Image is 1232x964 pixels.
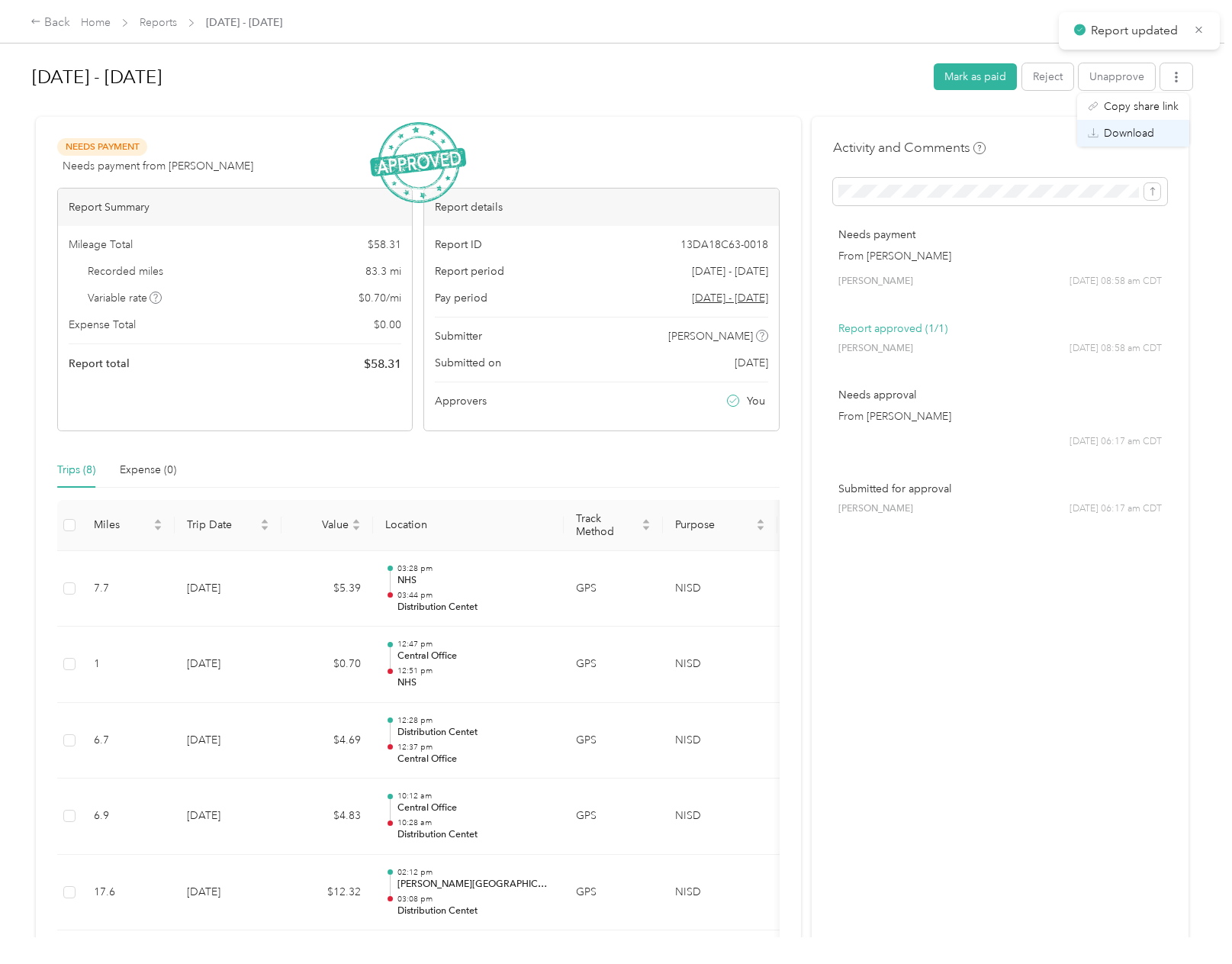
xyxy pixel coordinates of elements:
span: You [747,393,765,409]
span: Approvers [435,393,487,409]
span: Go to pay period [692,290,768,306]
span: Miles [94,518,150,531]
p: NHS [397,574,552,588]
p: 03:44 pm [397,590,552,601]
td: GPS [564,703,663,779]
span: caret-down [642,524,651,533]
span: [DATE] 06:17 am CDT [1070,502,1162,516]
p: Central Office [397,753,552,766]
td: 17.6 [82,855,175,931]
span: Submitted on [435,355,501,371]
div: Expense (0) [120,462,176,479]
span: [PERSON_NAME] [668,328,753,344]
span: Download [1104,125,1154,141]
p: Submitted for approval [838,481,1162,497]
p: 12:47 pm [397,639,552,650]
p: 12:51 pm [397,666,552,676]
span: 13DA18C63-0018 [680,237,768,253]
span: [DATE] 06:17 am CDT [1070,435,1162,449]
span: caret-down [756,524,765,533]
span: Track Method [576,512,639,538]
td: [DATE] [175,551,281,627]
p: 03:08 pm [397,894,552,904]
p: Distribution Centet [397,601,552,614]
td: [DATE] [175,779,281,855]
span: Recorded miles [88,263,163,279]
span: [DATE] - [DATE] [206,15,282,31]
span: Report ID [435,237,482,253]
span: 83.3 mi [365,263,401,279]
button: Unapprove [1079,63,1155,90]
h4: Activity and Comments [833,138,986,157]
span: $ 58.31 [364,355,401,373]
td: NISD [663,551,777,627]
h1: Sep 1 - 30, 2025 [32,59,923,95]
td: NISD [663,703,777,779]
p: 12:37 pm [397,742,552,753]
td: [DATE] [175,703,281,779]
a: Reports [140,16,177,29]
span: caret-up [756,517,765,526]
iframe: Everlance-gr Chat Button Frame [1147,879,1232,964]
td: 1 [82,627,175,703]
img: ApprovedStamp [370,122,466,204]
div: Report Summary [58,189,412,226]
td: $5.39 [281,551,373,627]
span: Purpose [675,518,753,531]
p: NHS [397,676,552,690]
span: caret-up [642,517,651,526]
div: Back [31,14,70,32]
button: Reject [1022,63,1073,90]
p: Report approved (1/1) [838,321,1162,337]
span: Variable rate [88,290,162,306]
p: Central Office [397,650,552,663]
td: [DATE] [175,855,281,931]
span: Report period [435,263,504,279]
p: From [PERSON_NAME] [838,408,1162,424]
p: 10:12 am [397,791,552,801]
span: $ 58.31 [368,237,401,253]
span: [DATE] [735,355,768,371]
td: GPS [564,779,663,855]
p: Needs payment [838,227,1162,243]
th: Track Method [564,500,663,551]
div: Report details [424,189,778,226]
span: Report total [69,356,130,372]
td: $4.69 [281,703,373,779]
span: Needs payment from [PERSON_NAME] [63,158,253,174]
span: caret-down [352,524,361,533]
td: NISD [663,855,777,931]
p: Needs approval [838,387,1162,403]
span: caret-down [153,524,162,533]
td: 6.9 [82,779,175,855]
span: Value [294,518,349,531]
span: caret-down [260,524,269,533]
p: From [PERSON_NAME] [838,248,1162,264]
div: Trips (8) [57,462,95,479]
td: $12.32 [281,855,373,931]
td: NISD [663,779,777,855]
span: caret-up [260,517,269,526]
th: Location [373,500,564,551]
th: Purpose [663,500,777,551]
p: Distribution Centet [397,904,552,918]
span: caret-up [352,517,361,526]
span: [PERSON_NAME] [838,275,913,289]
td: [DATE] [175,627,281,703]
td: 7.7 [82,551,175,627]
span: Trip Date [187,518,257,531]
span: [PERSON_NAME] [838,342,913,356]
td: $0.70 [281,627,373,703]
a: Home [81,16,111,29]
td: GPS [564,855,663,931]
th: Miles [82,500,175,551]
span: Mileage Total [69,237,133,253]
p: 03:28 pm [397,563,552,574]
td: 6.7 [82,703,175,779]
p: Distribution Centet [397,828,552,842]
th: Value [281,500,373,551]
span: Submitter [435,328,482,344]
span: $ 0.70 / mi [359,290,401,306]
th: Trip Date [175,500,281,551]
span: caret-up [153,517,162,526]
